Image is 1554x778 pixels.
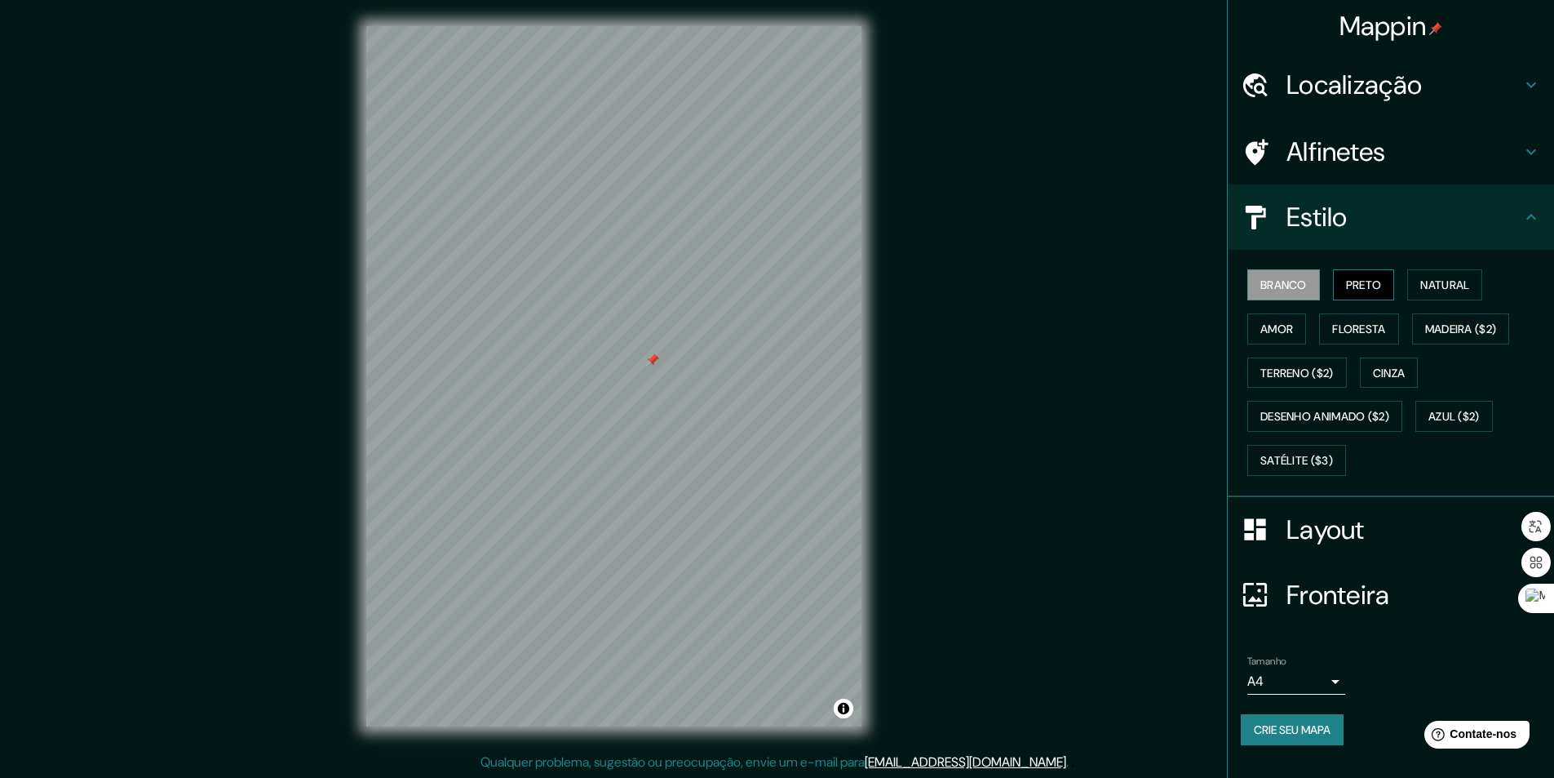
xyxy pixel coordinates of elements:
font: Azul ($2) [1428,410,1480,425]
iframe: Iniciador de widget de ajuda [1409,714,1536,760]
font: . [1069,753,1071,771]
canvas: Mapa [366,26,861,727]
font: Satélite ($3) [1260,453,1333,468]
img: pin-icon.png [1429,22,1442,35]
font: Madeira ($2) [1425,322,1497,336]
font: Terreno ($2) [1260,366,1334,380]
button: Terreno ($2) [1247,358,1347,389]
button: Desenho animado ($2) [1247,401,1402,432]
font: Desenho animado ($2) [1260,410,1389,425]
button: Satélite ($3) [1247,445,1346,476]
button: Cinza [1360,358,1419,389]
font: A4 [1247,673,1264,690]
font: Crie seu mapa [1254,722,1330,737]
font: Localização [1286,68,1422,102]
div: Localização [1228,52,1554,118]
button: Floresta [1319,313,1398,345]
font: . [1071,753,1074,771]
font: Preto [1346,278,1382,292]
font: Floresta [1332,322,1385,336]
button: Natural [1407,269,1482,300]
button: Azul ($2) [1415,401,1493,432]
button: Crie seu mapa [1241,714,1344,745]
font: Cinza [1373,366,1406,380]
font: Amor [1260,322,1293,336]
font: Estilo [1286,200,1348,234]
button: Alternar atribuição [834,699,853,718]
font: Tamanho [1247,655,1286,668]
font: Alfinetes [1286,135,1386,169]
font: Layout [1286,513,1365,547]
div: A4 [1247,669,1345,695]
font: Branco [1260,278,1307,292]
a: [EMAIL_ADDRESS][DOMAIN_NAME] [865,754,1066,771]
font: Mappin [1339,9,1427,43]
button: Amor [1247,313,1306,345]
button: Preto [1333,269,1395,300]
div: Fronteira [1228,562,1554,628]
div: Layout [1228,497,1554,562]
font: Fronteira [1286,578,1390,612]
div: Alfinetes [1228,119,1554,184]
button: Branco [1247,269,1320,300]
button: Madeira ($2) [1412,313,1510,345]
div: Estilo [1228,184,1554,250]
font: Qualquer problema, sugestão ou preocupação, envie um e-mail para [480,754,865,771]
font: . [1066,754,1069,771]
font: Natural [1420,278,1469,292]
